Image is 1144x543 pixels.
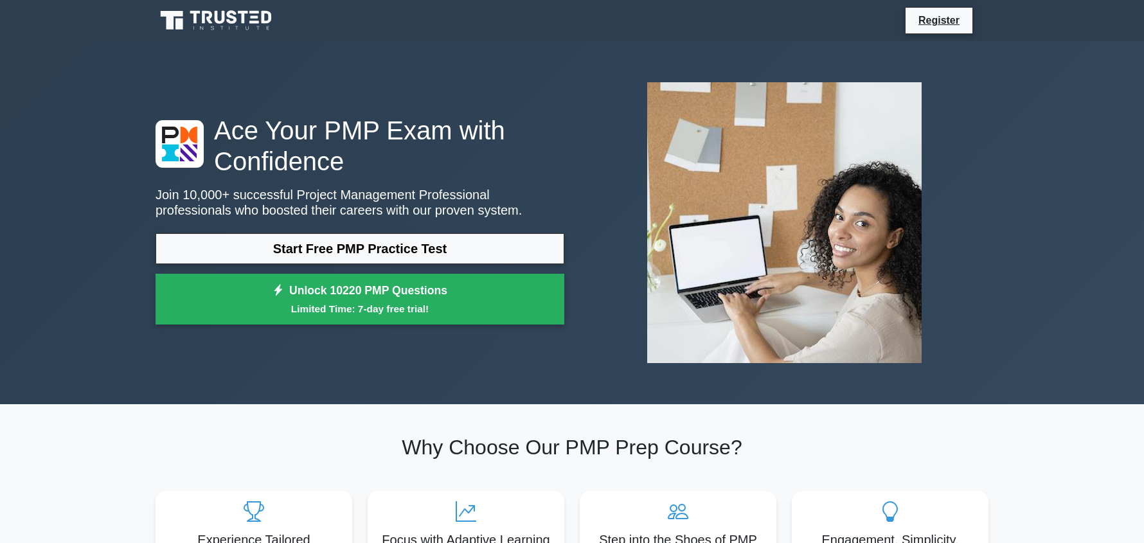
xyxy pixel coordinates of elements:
[156,274,564,325] a: Unlock 10220 PMP QuestionsLimited Time: 7-day free trial!
[156,233,564,264] a: Start Free PMP Practice Test
[156,187,564,218] p: Join 10,000+ successful Project Management Professional professionals who boosted their careers w...
[911,12,967,28] a: Register
[172,301,548,316] small: Limited Time: 7-day free trial!
[156,115,564,177] h1: Ace Your PMP Exam with Confidence
[156,435,988,459] h2: Why Choose Our PMP Prep Course?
